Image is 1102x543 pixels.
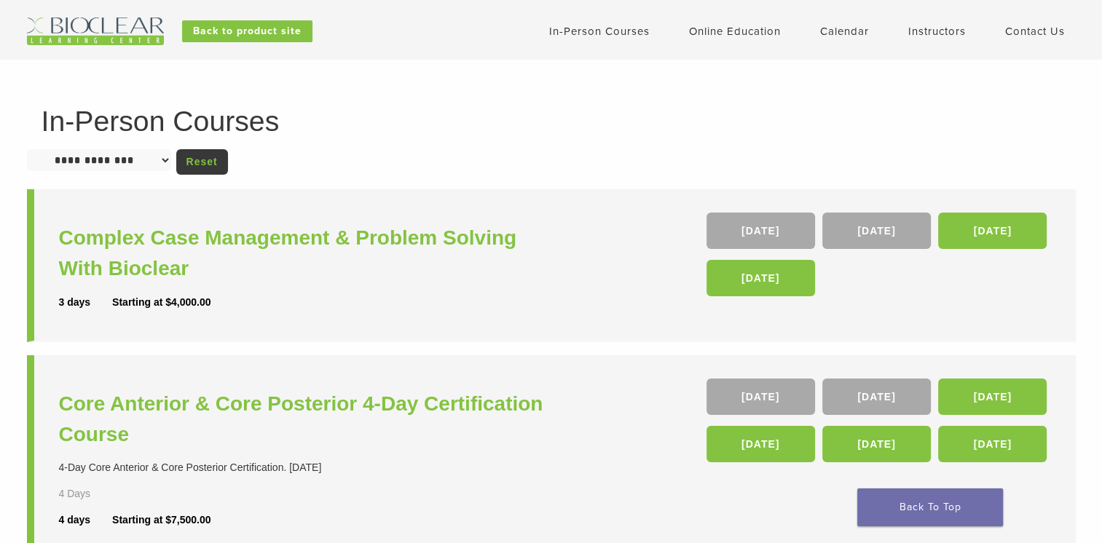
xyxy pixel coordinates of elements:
[707,378,1051,469] div: , , , , ,
[938,213,1047,249] a: [DATE]
[707,378,815,415] a: [DATE]
[822,213,931,249] a: [DATE]
[59,512,113,528] div: 4 days
[857,488,1003,526] a: Back To Top
[938,378,1047,415] a: [DATE]
[59,486,133,502] div: 4 Days
[707,213,1051,304] div: , , ,
[908,25,966,38] a: Instructors
[59,223,555,284] a: Complex Case Management & Problem Solving With Bioclear
[822,378,931,415] a: [DATE]
[707,260,815,296] a: [DATE]
[822,426,931,462] a: [DATE]
[182,20,312,42] a: Back to product site
[59,295,113,310] div: 3 days
[59,389,555,450] a: Core Anterior & Core Posterior 4-Day Certification Course
[938,426,1047,462] a: [DATE]
[820,25,869,38] a: Calendar
[42,107,1061,135] h1: In-Person Courses
[112,295,210,310] div: Starting at $4,000.00
[1005,25,1065,38] a: Contact Us
[176,149,228,175] a: Reset
[707,426,815,462] a: [DATE]
[59,460,555,475] div: 4-Day Core Anterior & Core Posterior Certification. [DATE]
[27,17,164,45] img: Bioclear
[689,25,781,38] a: Online Education
[112,512,210,528] div: Starting at $7,500.00
[707,213,815,249] a: [DATE]
[549,25,650,38] a: In-Person Courses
